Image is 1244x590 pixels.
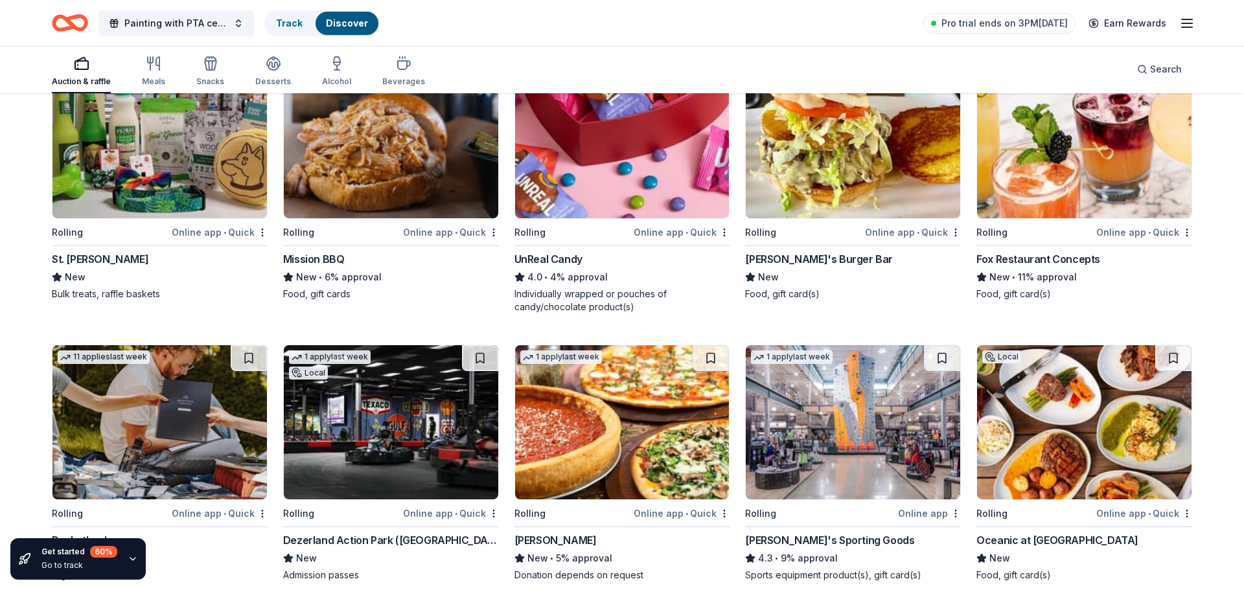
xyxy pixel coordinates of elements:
[283,288,499,301] div: Food, gift cards
[65,269,86,285] span: New
[58,350,150,364] div: 11 applies last week
[124,16,228,31] span: Painting with PTA celebrating Hispanic Heritage Month
[283,63,499,301] a: Image for Mission BBQ4 applieslast weekRollingOnline app•QuickMission BBQNew•6% approvalFood, gif...
[745,288,961,301] div: Food, gift card(s)
[283,532,499,548] div: Dezerland Action Park ([GEOGRAPHIC_DATA])
[746,345,960,499] img: Image for Dick's Sporting Goods
[1150,62,1182,77] span: Search
[989,550,1010,566] span: New
[550,553,553,563] span: •
[1096,505,1192,521] div: Online app Quick
[322,51,351,93] button: Alcohol
[1148,508,1151,519] span: •
[52,8,88,38] a: Home
[142,51,165,93] button: Meals
[514,269,730,285] div: 4% approval
[976,269,1192,285] div: 11% approval
[751,350,833,364] div: 1 apply last week
[917,227,919,238] span: •
[527,269,542,285] span: 4.0
[296,550,317,566] span: New
[224,227,226,238] span: •
[326,17,368,28] a: Discover
[544,272,547,282] span: •
[283,251,345,267] div: Mission BBQ
[746,64,960,218] img: Image for Beth's Burger Bar
[284,345,498,499] img: Image for Dezerland Action Park (Miami)
[745,225,776,240] div: Rolling
[52,63,268,301] a: Image for St. PetersBARKLocalRollingOnline app•QuickSt. [PERSON_NAME]NewBulk treats, raffle baskets
[514,532,597,548] div: [PERSON_NAME]
[514,569,730,582] div: Donation depends on request
[941,16,1068,31] span: Pro trial ends on 3PM[DATE]
[142,76,165,87] div: Meals
[276,17,303,28] a: Track
[634,224,730,240] div: Online app Quick
[52,51,111,93] button: Auction & raffle
[255,51,291,93] button: Desserts
[283,345,499,582] a: Image for Dezerland Action Park (Miami)1 applylast weekLocalRollingOnline app•QuickDezerland Acti...
[514,251,582,267] div: UnReal Candy
[745,506,776,521] div: Rolling
[976,251,1100,267] div: Fox Restaurant Concepts
[382,76,425,87] div: Beverages
[745,569,961,582] div: Sports equipment product(s), gift card(s)
[898,505,961,521] div: Online app
[514,506,546,521] div: Rolling
[758,269,779,285] span: New
[403,224,499,240] div: Online app Quick
[1127,56,1192,82] button: Search
[52,345,268,582] a: Image for Rocketbook11 applieslast weekRollingOnline app•QuickRocketbook4.6•3% approvalDigital no...
[172,505,268,521] div: Online app Quick
[634,505,730,521] div: Online app Quick
[976,225,1008,240] div: Rolling
[982,350,1021,363] div: Local
[923,13,1076,34] a: Pro trial ends on 3PM[DATE]
[977,345,1192,499] img: Image for Oceanic at Pompano Beach
[52,345,267,499] img: Image for Rocketbook
[515,345,730,499] img: Image for Giordano's
[289,367,328,380] div: Local
[224,508,226,519] span: •
[1148,227,1151,238] span: •
[745,532,914,548] div: [PERSON_NAME]'s Sporting Goods
[514,225,546,240] div: Rolling
[52,64,267,218] img: Image for St. PetersBARK
[296,269,317,285] span: New
[514,288,730,313] div: Individually wrapped or pouches of candy/chocolate product(s)
[976,345,1192,582] a: Image for Oceanic at Pompano BeachLocalRollingOnline app•QuickOceanic at [GEOGRAPHIC_DATA]NewFood...
[196,76,224,87] div: Snacks
[403,505,499,521] div: Online app Quick
[283,225,314,240] div: Rolling
[514,550,730,566] div: 5% approval
[41,560,117,571] div: Go to track
[284,64,498,218] img: Image for Mission BBQ
[745,550,961,566] div: 9% approval
[745,63,961,301] a: Image for Beth's Burger BarLocalRollingOnline app•Quick[PERSON_NAME]'s Burger BarNewFood, gift ca...
[264,10,380,36] button: TrackDiscover
[52,76,111,87] div: Auction & raffle
[196,51,224,93] button: Snacks
[989,269,1010,285] span: New
[1096,224,1192,240] div: Online app Quick
[865,224,961,240] div: Online app Quick
[976,532,1138,548] div: Oceanic at [GEOGRAPHIC_DATA]
[527,550,548,566] span: New
[1013,272,1016,282] span: •
[322,76,351,87] div: Alcohol
[52,506,83,521] div: Rolling
[758,550,773,566] span: 4.3
[977,64,1192,218] img: Image for Fox Restaurant Concepts
[52,288,268,301] div: Bulk treats, raffle baskets
[1081,12,1174,35] a: Earn Rewards
[520,350,602,364] div: 1 apply last week
[52,251,148,267] div: St. [PERSON_NAME]
[283,269,499,285] div: 6% approval
[41,546,117,558] div: Get started
[514,345,730,582] a: Image for Giordano's1 applylast weekRollingOnline app•Quick[PERSON_NAME]New•5% approvalDonation d...
[514,63,730,313] a: Image for UnReal Candy4 applieslast weekRollingOnline app•QuickUnReal Candy4.0•4% approvalIndivid...
[745,345,961,582] a: Image for Dick's Sporting Goods1 applylast weekRollingOnline app[PERSON_NAME]'s Sporting Goods4.3...
[90,546,117,558] div: 60 %
[172,224,268,240] div: Online app Quick
[382,51,425,93] button: Beverages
